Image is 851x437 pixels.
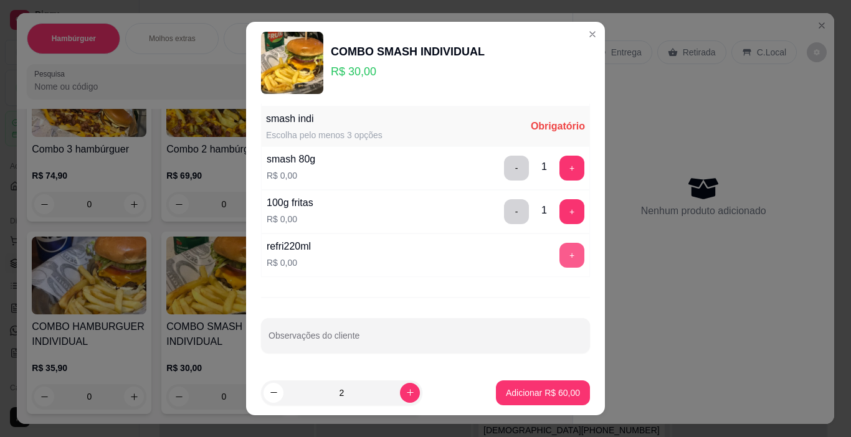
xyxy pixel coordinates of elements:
[541,159,547,174] div: 1
[582,24,602,44] button: Close
[504,156,529,181] button: delete
[261,32,323,94] img: product-image
[504,199,529,224] button: delete
[267,213,313,225] p: R$ 0,00
[269,334,582,347] input: Observações do cliente
[267,152,315,167] div: smash 80g
[541,203,547,218] div: 1
[264,383,283,403] button: decrease-product-quantity
[559,243,584,268] button: add
[331,43,485,60] div: COMBO SMASH INDIVIDUAL
[531,119,585,134] div: Obrigatório
[267,195,313,210] div: 100g fritas
[400,383,420,403] button: increase-product-quantity
[496,380,590,405] button: Adicionar R$ 60,00
[266,111,383,126] div: smash indi
[559,199,584,224] button: add
[506,387,580,399] p: Adicionar R$ 60,00
[331,63,485,80] p: R$ 30,00
[267,169,315,182] p: R$ 0,00
[267,239,311,254] div: refri220ml
[266,129,383,141] div: Escolha pelo menos 3 opções
[267,256,311,269] p: R$ 0,00
[559,156,584,181] button: add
